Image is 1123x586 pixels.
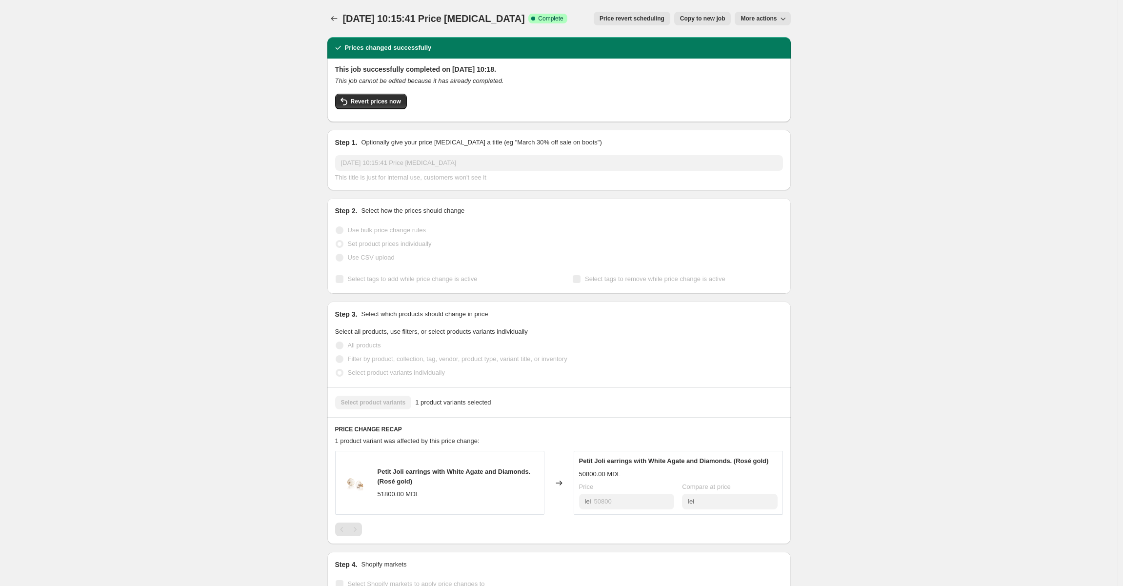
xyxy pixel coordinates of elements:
[361,560,406,569] p: Shopify markets
[348,342,381,349] span: All products
[335,425,783,433] h6: PRICE CHANGE RECAP
[594,12,670,25] button: Price revert scheduling
[335,206,358,216] h2: Step 2.
[348,355,567,363] span: Filter by product, collection, tag, vendor, product type, variant title, or inventory
[335,328,528,335] span: Select all products, use filters, or select products variants individually
[415,398,491,407] span: 1 product variants selected
[538,15,563,22] span: Complete
[335,523,362,536] nav: Pagination
[585,498,591,505] span: lei
[335,77,504,84] i: This job cannot be edited because it has already completed.
[351,98,401,105] span: Revert prices now
[335,309,358,319] h2: Step 3.
[335,174,486,181] span: This title is just for internal use, customers won't see it
[674,12,731,25] button: Copy to new job
[348,254,395,261] span: Use CSV upload
[327,12,341,25] button: Price change jobs
[579,457,769,465] span: Petit Joli earrings with White Agate and Diamonds. (Rosé gold)
[579,483,594,490] span: Price
[335,138,358,147] h2: Step 1.
[335,155,783,171] input: 30% off holiday sale
[348,240,432,247] span: Set product prices individually
[335,94,407,109] button: Revert prices now
[378,468,531,485] span: Petit Joli earrings with White Agate and Diamonds. (Rosé gold)
[688,498,694,505] span: lei
[343,13,525,24] span: [DATE] 10:15:41 Price [MEDICAL_DATA]
[361,309,488,319] p: Select which products should change in price
[741,15,777,22] span: More actions
[600,15,664,22] span: Price revert scheduling
[361,138,602,147] p: Optionally give your price [MEDICAL_DATA] a title (eg "March 30% off sale on boots")
[348,369,445,376] span: Select product variants individually
[335,560,358,569] h2: Step 4.
[682,483,731,490] span: Compare at price
[585,275,725,283] span: Select tags to remove while price change is active
[335,64,783,74] h2: This job successfully completed on [DATE] 10:18.
[348,226,426,234] span: Use bulk price change rules
[680,15,725,22] span: Copy to new job
[361,206,464,216] p: Select how the prices should change
[341,468,370,498] img: 16131R_1080x1080_2deb8c0f-b046-4390-a8d5-29c4a412fbf6_80x.png
[335,437,480,445] span: 1 product variant was affected by this price change:
[378,489,419,499] div: 51800.00 MDL
[579,469,621,479] div: 50800.00 MDL
[735,12,790,25] button: More actions
[348,275,478,283] span: Select tags to add while price change is active
[345,43,432,53] h2: Prices changed successfully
